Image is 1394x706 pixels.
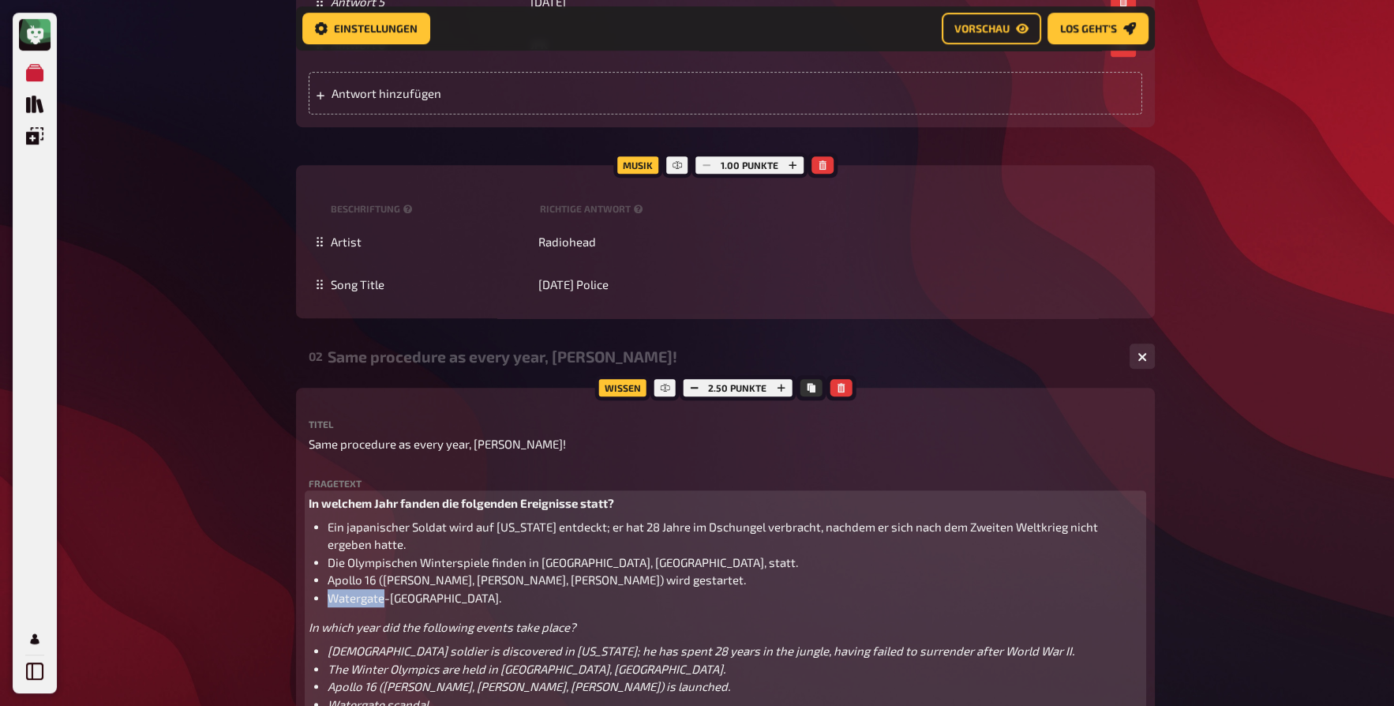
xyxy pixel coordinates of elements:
span: [DATE] Police [538,277,609,291]
a: Vorschau [942,13,1041,44]
label: Titel [309,419,1142,429]
span: [DEMOGRAPHIC_DATA] soldier is discovered in [US_STATE]; he has spent 28 years in the jungle, havi... [328,644,1074,658]
div: 02 [309,349,321,363]
span: Song Title [331,277,384,291]
div: 2.50 Punkte [679,375,796,400]
label: Fragetext [309,479,1142,488]
span: Apollo 16 ([PERSON_NAME], [PERSON_NAME], [PERSON_NAME]) wird gestartet. [328,573,746,587]
button: Kopieren [800,379,822,396]
span: Los geht's [1060,23,1117,34]
span: Artist [331,235,362,249]
span: In welchem Jahr fanden die folgenden Ereignisse statt? [309,496,614,510]
span: Die Olympischen Winterspiele finden in [GEOGRAPHIC_DATA], [GEOGRAPHIC_DATA], statt. [328,555,798,569]
a: Quiz Sammlung [19,88,51,120]
div: Wissen [595,375,650,400]
span: Antwort hinzufügen [332,86,577,100]
span: Apollo 16 ([PERSON_NAME], [PERSON_NAME], [PERSON_NAME]) is launched. [328,679,730,693]
a: Einstellungen [302,13,430,44]
span: The Winter Olympics are held in [GEOGRAPHIC_DATA], [GEOGRAPHIC_DATA]. [328,662,725,676]
span: In which year did the following events take place? [309,620,576,634]
a: Einblendungen [19,120,51,152]
a: Mein Konto [19,623,51,655]
a: Meine Quizze [19,57,51,88]
span: Ein japanischer Soldat wird auf [US_STATE] entdeckt; er hat 28 Jahre im Dschungel verbracht, nach... [328,520,1100,552]
div: Same procedure as every year, [PERSON_NAME]! [328,347,1117,366]
span: Watergate-[GEOGRAPHIC_DATA]. [328,591,501,605]
div: 1.00 Punkte [691,152,808,178]
a: Los geht's [1047,13,1149,44]
div: Musik [613,152,662,178]
small: Beschriftung [331,202,534,216]
span: Same procedure as every year, [PERSON_NAME]! [309,435,566,453]
small: Richtige Antwort [540,202,646,216]
span: Einstellungen [334,23,418,34]
span: Radiohead [538,235,596,249]
span: Vorschau [954,23,1010,34]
